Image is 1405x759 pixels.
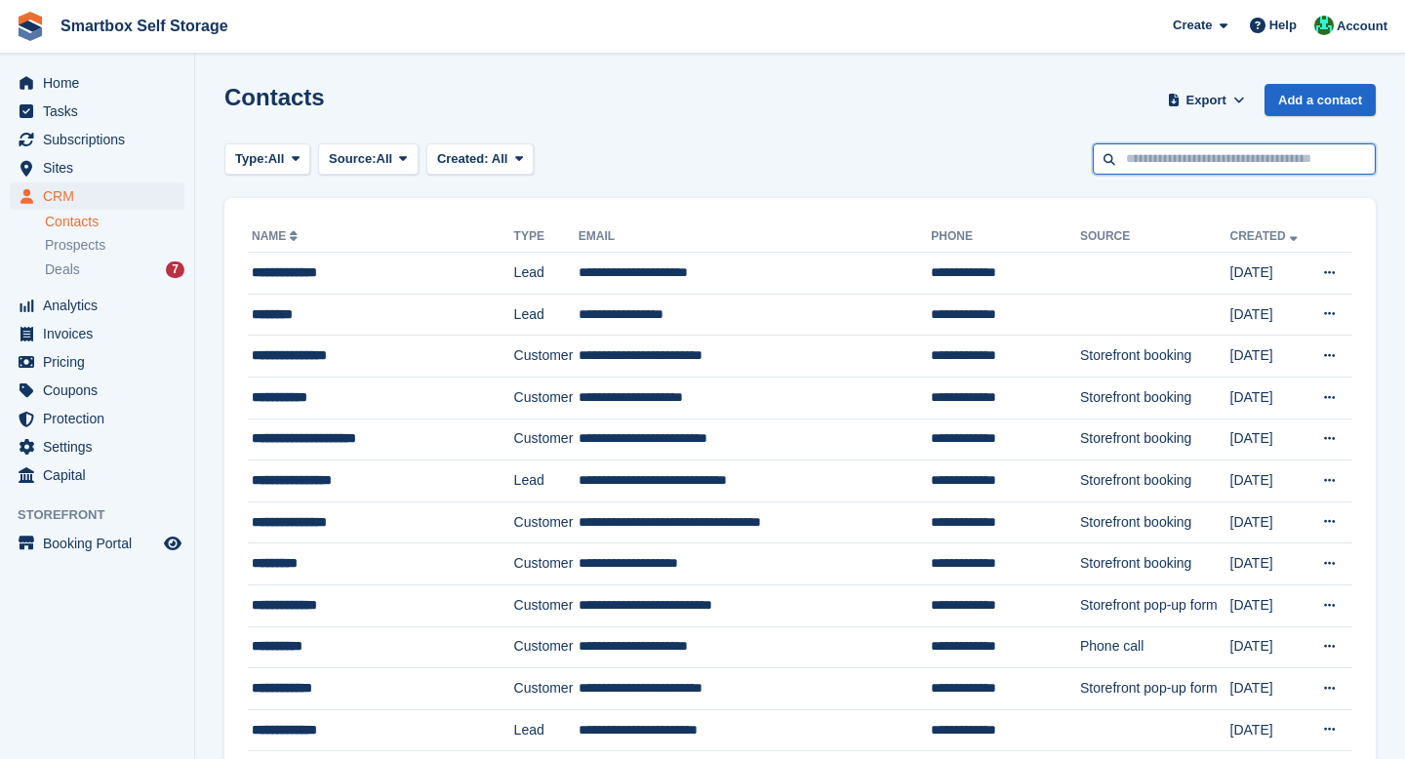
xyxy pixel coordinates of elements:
a: menu [10,182,184,210]
span: Analytics [43,292,160,319]
span: Home [43,69,160,97]
a: menu [10,154,184,181]
a: menu [10,530,184,557]
span: Sites [43,154,160,181]
a: menu [10,320,184,347]
td: Phone call [1080,626,1230,668]
span: Capital [43,461,160,489]
td: [DATE] [1230,419,1308,460]
td: Lead [514,294,579,336]
td: Lead [514,460,579,502]
span: Settings [43,433,160,460]
a: menu [10,292,184,319]
a: menu [10,433,184,460]
th: Type [514,221,579,253]
td: [DATE] [1230,543,1308,585]
a: Contacts [45,213,184,231]
a: menu [10,98,184,125]
td: Lead [514,253,579,295]
a: menu [10,126,184,153]
a: Smartbox Self Storage [53,10,236,42]
span: Help [1269,16,1297,35]
a: menu [10,377,184,404]
span: Tasks [43,98,160,125]
td: Storefront pop-up form [1080,584,1230,626]
a: menu [10,348,184,376]
h1: Contacts [224,84,325,110]
button: Source: All [318,143,419,176]
button: Type: All [224,143,310,176]
a: Preview store [161,532,184,555]
a: Add a contact [1264,84,1376,116]
img: Elinor Shepherd [1314,16,1334,35]
td: Customer [514,336,579,378]
td: Storefront booking [1080,460,1230,502]
img: stora-icon-8386f47178a22dfd0bd8f6a31ec36ba5ce8667c1dd55bd0f319d3a0aa187defe.svg [16,12,45,41]
span: All [377,149,393,169]
td: Customer [514,584,579,626]
span: Create [1173,16,1212,35]
a: Deals 7 [45,260,184,280]
span: Booking Portal [43,530,160,557]
td: Storefront pop-up form [1080,668,1230,710]
span: Prospects [45,236,105,255]
td: Storefront booking [1080,543,1230,585]
td: Customer [514,501,579,543]
span: Deals [45,260,80,279]
td: Storefront booking [1080,501,1230,543]
td: Customer [514,626,579,668]
td: [DATE] [1230,626,1308,668]
td: Storefront booking [1080,419,1230,460]
th: Email [579,221,932,253]
a: Created [1230,229,1302,243]
a: Prospects [45,235,184,256]
button: Export [1163,84,1249,116]
span: Type: [235,149,268,169]
span: All [268,149,285,169]
span: Source: [329,149,376,169]
td: [DATE] [1230,294,1308,336]
button: Created: All [426,143,534,176]
span: Subscriptions [43,126,160,153]
td: Customer [514,668,579,710]
span: CRM [43,182,160,210]
th: Source [1080,221,1230,253]
th: Phone [931,221,1080,253]
a: menu [10,69,184,97]
td: [DATE] [1230,377,1308,419]
td: Customer [514,543,579,585]
span: Storefront [18,505,194,525]
div: 7 [166,261,184,278]
span: Export [1186,91,1226,110]
td: Customer [514,377,579,419]
a: menu [10,405,184,432]
td: [DATE] [1230,584,1308,626]
span: Protection [43,405,160,432]
span: Invoices [43,320,160,347]
a: menu [10,461,184,489]
td: Customer [514,419,579,460]
a: Name [252,229,301,243]
td: [DATE] [1230,709,1308,751]
span: Account [1337,17,1387,36]
span: All [492,151,508,166]
td: Storefront booking [1080,336,1230,378]
td: Storefront booking [1080,377,1230,419]
td: [DATE] [1230,501,1308,543]
td: [DATE] [1230,668,1308,710]
span: Created: [437,151,489,166]
td: Lead [514,709,579,751]
span: Pricing [43,348,160,376]
td: [DATE] [1230,460,1308,502]
td: [DATE] [1230,336,1308,378]
span: Coupons [43,377,160,404]
td: [DATE] [1230,253,1308,295]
